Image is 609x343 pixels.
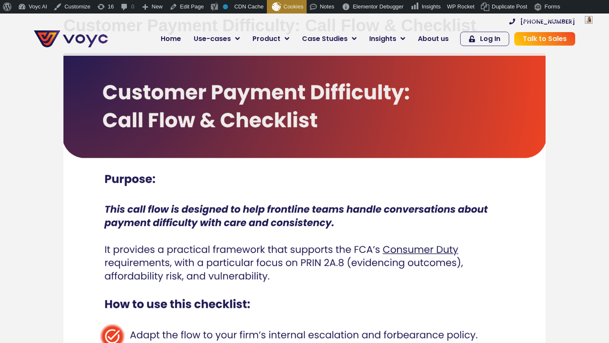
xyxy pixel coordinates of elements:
[514,32,575,46] a: Talk to Sales
[363,30,411,47] a: Insights
[302,34,348,44] span: Case Studies
[523,35,567,42] span: Talk to Sales
[223,4,228,9] div: No index
[194,34,231,44] span: Use-cases
[418,34,449,44] span: About us
[537,17,582,23] span: [PERSON_NAME]
[296,30,363,47] a: Case Studies
[34,30,108,47] img: voyc-full-logo
[187,30,246,47] a: Use-cases
[460,32,509,46] a: Log In
[154,30,187,47] a: Home
[161,34,181,44] span: Home
[509,19,575,24] a: [PHONE_NUMBER]
[480,35,500,42] span: Log In
[246,30,296,47] a: Product
[516,14,596,27] a: Howdy,
[252,34,280,44] span: Product
[411,30,455,47] a: About us
[369,34,396,44] span: Insights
